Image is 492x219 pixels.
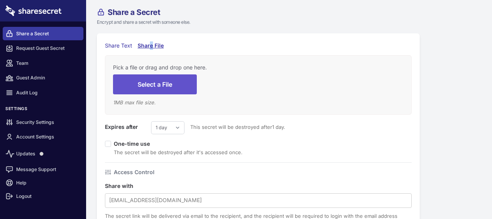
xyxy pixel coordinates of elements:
[108,8,160,16] span: Share a Secret
[3,56,83,70] a: Team
[3,163,83,176] a: Message Support
[3,130,83,144] a: Account Settings
[105,41,132,50] div: Share Text
[105,123,151,131] label: Expires after
[113,63,404,72] div: Pick a file or drag and drop one here.
[113,99,156,105] em: 1 MB max file size.
[3,176,83,189] a: Help
[3,145,83,163] a: Updates
[3,42,83,55] a: Request Guest Secret
[114,148,243,156] div: The secret will be destroyed after it's accessed once.
[138,41,165,50] div: Share File
[114,140,156,147] label: One-time use
[105,182,151,190] label: Share with
[3,86,83,99] a: Audit Log
[3,71,83,85] a: Guest Admin
[454,181,483,210] iframe: Drift Widget Chat Controller
[113,74,197,94] button: Select a File
[3,106,83,114] h3: Settings
[114,168,155,176] h4: Access Control
[97,19,463,26] p: Encrypt and share a secret with someone else.
[3,115,83,129] a: Security Settings
[184,123,285,131] span: This secret will be destroyed after 1 day .
[3,27,83,40] a: Share a Secret
[3,189,83,203] a: Logout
